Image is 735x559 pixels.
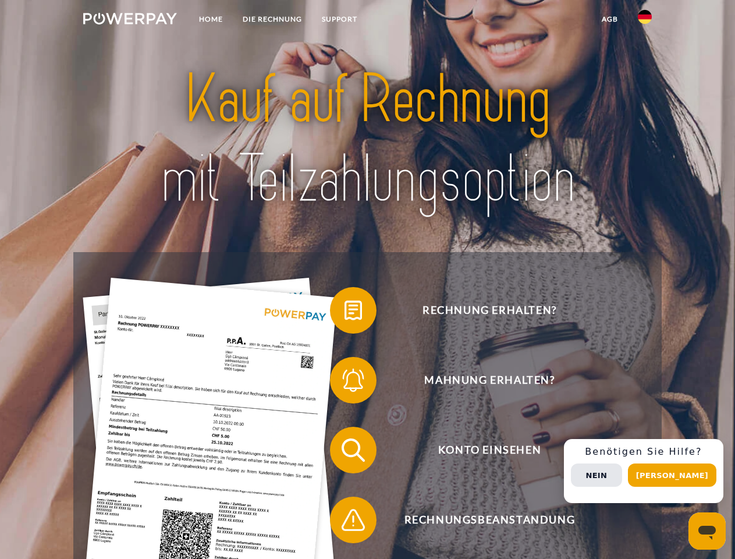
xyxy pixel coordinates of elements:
a: DIE RECHNUNG [233,9,312,30]
img: qb_bell.svg [339,366,368,395]
button: Rechnungsbeanstandung [330,497,633,543]
img: title-powerpay_de.svg [111,56,624,223]
button: Rechnung erhalten? [330,287,633,334]
span: Rechnung erhalten? [347,287,632,334]
img: logo-powerpay-white.svg [83,13,177,24]
span: Rechnungsbeanstandung [347,497,632,543]
span: Mahnung erhalten? [347,357,632,404]
button: [PERSON_NAME] [628,464,716,487]
a: SUPPORT [312,9,367,30]
div: Schnellhilfe [564,439,723,503]
h3: Benötigen Sie Hilfe? [571,446,716,458]
iframe: Schaltfläche zum Öffnen des Messaging-Fensters [688,512,726,550]
span: Konto einsehen [347,427,632,473]
img: qb_bill.svg [339,296,368,325]
a: agb [592,9,628,30]
a: Home [189,9,233,30]
img: qb_search.svg [339,436,368,465]
img: de [638,10,652,24]
button: Konto einsehen [330,427,633,473]
button: Mahnung erhalten? [330,357,633,404]
img: qb_warning.svg [339,505,368,535]
button: Nein [571,464,622,487]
